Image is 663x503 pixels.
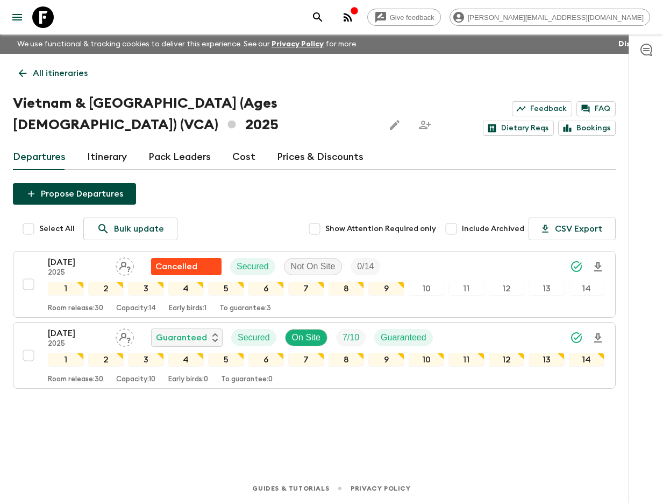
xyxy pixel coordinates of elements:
[591,332,604,345] svg: Download Onboarding
[128,282,164,296] div: 3
[292,331,320,344] p: On Site
[384,114,405,136] button: Edit this itinerary
[558,121,616,136] a: Bookings
[409,353,445,367] div: 10
[48,375,103,384] p: Room release: 30
[114,222,164,235] p: Bulk update
[168,353,204,367] div: 4
[529,353,565,367] div: 13
[489,282,525,296] div: 12
[13,34,362,54] p: We use functional & tracking cookies to deliver this experience. See our for more.
[33,67,88,80] p: All itineraries
[591,261,604,274] svg: Download Onboarding
[450,9,650,26] div: [PERSON_NAME][EMAIL_ADDRESS][DOMAIN_NAME]
[155,260,197,273] p: Cancelled
[252,483,329,494] a: Guides & Tutorials
[208,282,244,296] div: 5
[156,331,207,344] p: Guaranteed
[88,282,124,296] div: 2
[148,144,211,170] a: Pack Leaders
[272,40,324,48] a: Privacy Policy
[288,353,324,367] div: 7
[368,282,404,296] div: 9
[368,353,404,367] div: 9
[462,13,650,22] span: [PERSON_NAME][EMAIL_ADDRESS][DOMAIN_NAME]
[307,6,329,28] button: search adventures
[13,322,616,389] button: [DATE]2025Assign pack leaderGuaranteedSecuredOn SiteTrip FillGuaranteed1234567891011121314Room re...
[116,261,134,269] span: Assign pack leader
[230,258,275,275] div: Secured
[221,375,273,384] p: To guarantee: 0
[48,327,107,340] p: [DATE]
[616,37,650,52] button: Dismiss
[6,6,28,28] button: menu
[284,258,343,275] div: Not On Site
[48,256,107,269] p: [DATE]
[285,329,327,346] div: On Site
[384,13,440,22] span: Give feedback
[237,260,269,273] p: Secured
[325,223,436,234] span: Show Attention Required only
[529,282,565,296] div: 13
[208,353,244,367] div: 5
[48,269,107,277] p: 2025
[116,375,155,384] p: Capacity: 10
[238,331,270,344] p: Secured
[39,223,75,234] span: Select All
[489,353,525,367] div: 12
[570,260,583,273] svg: Synced Successfully
[169,304,206,313] p: Early birds: 1
[231,329,276,346] div: Secured
[462,223,524,234] span: Include Archived
[336,329,366,346] div: Trip Fill
[168,282,204,296] div: 4
[343,331,359,344] p: 7 / 10
[414,114,436,136] span: Share this itinerary
[357,260,374,273] p: 0 / 14
[291,260,336,273] p: Not On Site
[248,282,284,296] div: 6
[329,353,365,367] div: 8
[351,258,380,275] div: Trip Fill
[48,282,84,296] div: 1
[570,331,583,344] svg: Synced Successfully
[529,218,616,240] button: CSV Export
[83,218,177,240] a: Bulk update
[48,304,103,313] p: Room release: 30
[381,331,426,344] p: Guaranteed
[13,93,375,136] h1: Vietnam & [GEOGRAPHIC_DATA] (Ages [DEMOGRAPHIC_DATA]) (VCA) 2025
[232,144,255,170] a: Cost
[13,183,136,205] button: Propose Departures
[367,9,441,26] a: Give feedback
[48,353,84,367] div: 1
[219,304,271,313] p: To guarantee: 3
[576,101,616,116] a: FAQ
[569,282,605,296] div: 14
[116,332,134,340] span: Assign pack leader
[351,483,410,494] a: Privacy Policy
[128,353,164,367] div: 3
[277,144,363,170] a: Prices & Discounts
[512,101,572,116] a: Feedback
[48,340,107,348] p: 2025
[151,258,222,275] div: Flash Pack cancellation
[13,144,66,170] a: Departures
[88,353,124,367] div: 2
[168,375,208,384] p: Early birds: 0
[448,353,484,367] div: 11
[483,121,554,136] a: Dietary Reqs
[569,353,605,367] div: 14
[248,353,284,367] div: 6
[329,282,365,296] div: 8
[448,282,484,296] div: 11
[409,282,445,296] div: 10
[87,144,127,170] a: Itinerary
[13,62,94,84] a: All itineraries
[288,282,324,296] div: 7
[13,251,616,318] button: [DATE]2025Assign pack leaderFlash Pack cancellationSecuredNot On SiteTrip Fill1234567891011121314...
[116,304,156,313] p: Capacity: 14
